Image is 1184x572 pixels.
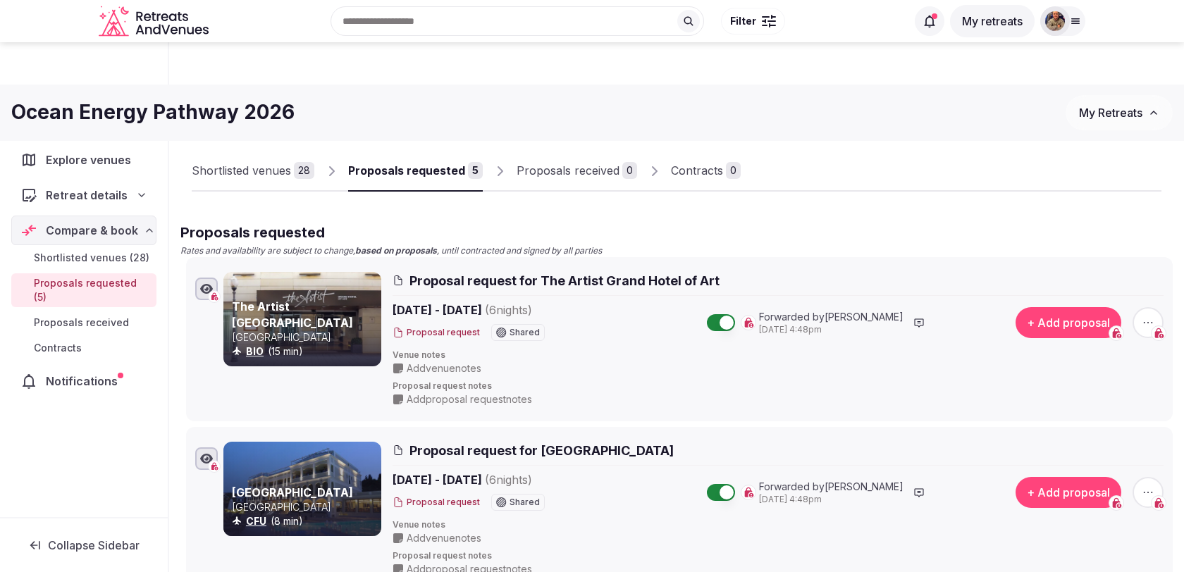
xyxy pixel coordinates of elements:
a: Shortlisted venues28 [192,151,314,192]
div: (15 min) [232,344,378,359]
span: Notifications [46,373,123,390]
span: Compare & book [46,222,138,239]
span: Proposal request notes [393,380,1164,392]
button: My retreats [950,5,1035,37]
a: BIO [246,345,264,357]
span: Explore venues [46,151,137,168]
span: Proposal request for The Artist Grand Hotel of Art [409,272,720,290]
span: Retreat details [46,187,128,204]
button: Proposal request [393,327,480,339]
span: Proposals requested (5) [34,276,151,304]
span: [DATE] 4:48pm [759,324,904,336]
span: Proposal request for [GEOGRAPHIC_DATA] [409,442,674,459]
div: 28 [294,162,314,179]
div: Proposals requested [348,162,465,179]
button: Filter [721,8,785,35]
a: Proposals received [11,313,156,332]
span: Add venue notes [407,531,481,545]
span: Collapse Sidebar [48,538,140,552]
h2: Proposals requested [180,223,1173,242]
span: Contracts [34,341,82,355]
a: Proposals requested (5) [11,273,156,307]
button: + Add proposal [1016,307,1121,338]
a: Notifications [11,366,156,396]
button: Collapse Sidebar [11,530,156,561]
button: My Retreats [1066,95,1173,130]
div: 0 [622,162,637,179]
div: 0 [726,162,741,179]
a: Proposals received0 [517,151,637,192]
div: Proposals received [517,162,619,179]
a: Contracts0 [671,151,741,192]
span: Venue notes [393,349,1164,361]
span: Filter [730,14,756,28]
span: Forwarded by [PERSON_NAME] [759,480,904,494]
button: + Add proposal [1016,477,1121,508]
span: Shared [510,498,540,506]
span: Shortlisted venues (28) [34,251,149,265]
span: ( 6 night s ) [485,303,532,317]
button: CFU [246,514,266,528]
p: [GEOGRAPHIC_DATA] [232,500,378,514]
strong: based on proposals [355,245,437,256]
img: julen [1045,11,1065,31]
span: My Retreats [1079,106,1142,120]
a: Contracts [11,338,156,358]
button: Proposal request [393,497,480,509]
div: Contracts [671,162,723,179]
a: [GEOGRAPHIC_DATA] [232,485,353,499]
svg: Retreats and Venues company logo [99,6,211,37]
span: ( 6 night s ) [485,473,532,487]
a: Visit the homepage [99,6,211,37]
span: [DATE] 4:48pm [759,494,904,506]
a: CFU [246,515,266,527]
span: Add proposal request notes [407,392,532,406]
span: Proposal request notes [393,550,1164,562]
div: (8 min) [232,514,378,528]
a: My retreats [950,14,1035,28]
a: Shortlisted venues (28) [11,248,156,268]
span: Shared [510,328,540,337]
span: Venue notes [393,519,1164,531]
span: Forwarded by [PERSON_NAME] [759,310,904,324]
p: [GEOGRAPHIC_DATA] [232,330,378,344]
h1: Ocean Energy Pathway 2026 [11,99,295,126]
span: Proposals received [34,316,129,330]
span: [DATE] - [DATE] [393,301,641,318]
span: [DATE] - [DATE] [393,471,641,488]
span: Add venue notes [407,361,481,375]
button: BIO [246,344,264,359]
div: 5 [468,162,483,179]
a: Explore venues [11,145,156,175]
a: Proposals requested5 [348,151,483,192]
a: The Artist [GEOGRAPHIC_DATA] [232,299,353,329]
p: Rates and availability are subject to change, , until contracted and signed by all parties [180,245,1173,257]
div: Shortlisted venues [192,162,291,179]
